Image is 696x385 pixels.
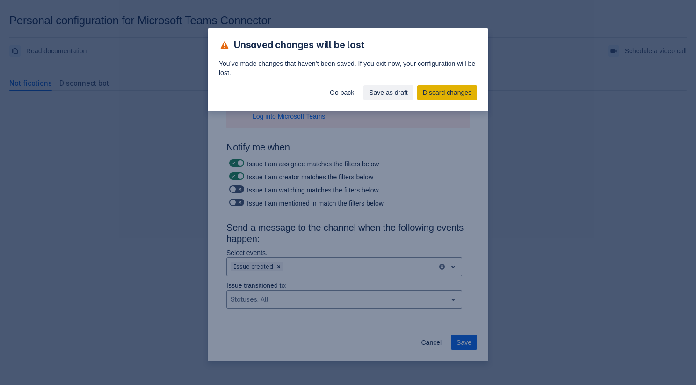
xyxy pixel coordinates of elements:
[369,85,408,100] span: Save as draft
[219,39,230,50] span: warning
[324,85,360,100] button: Go back
[363,85,413,100] button: Save as draft
[423,85,471,100] span: Discard changes
[330,85,354,100] span: Go back
[234,39,364,51] span: Unsaved changes will be lost
[417,85,477,100] button: Discard changes
[208,58,488,78] div: You’ve made changes that haven’t been saved. If you exit now, your configuration will be lost.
